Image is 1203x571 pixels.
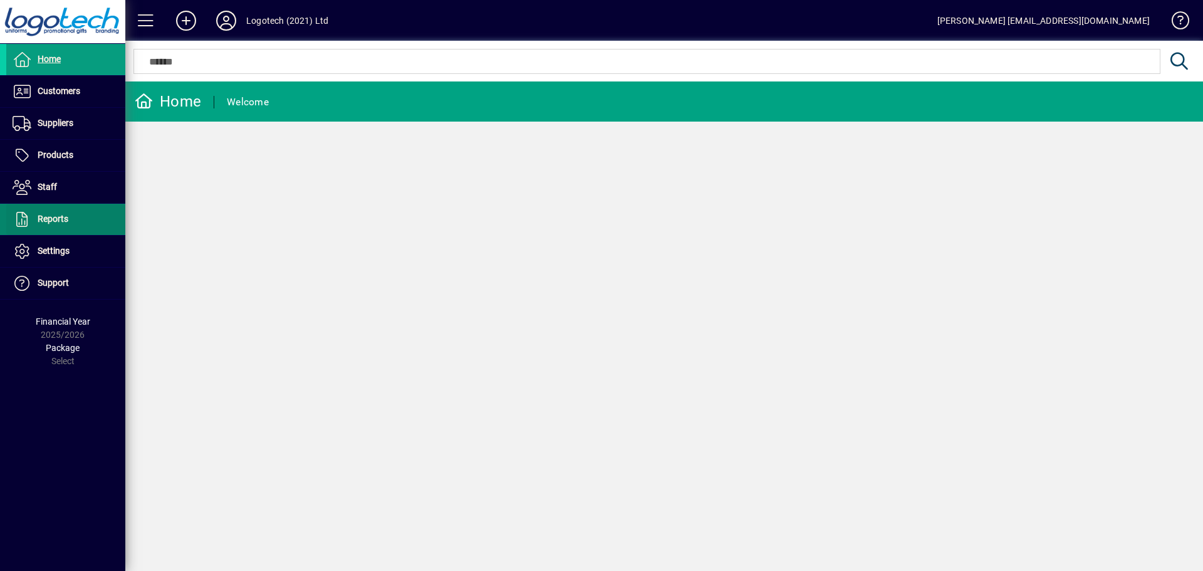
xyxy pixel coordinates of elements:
[38,86,80,96] span: Customers
[227,92,269,112] div: Welcome
[6,76,125,107] a: Customers
[937,11,1150,31] div: [PERSON_NAME] [EMAIL_ADDRESS][DOMAIN_NAME]
[135,92,201,112] div: Home
[36,317,90,327] span: Financial Year
[38,182,57,192] span: Staff
[38,246,70,256] span: Settings
[6,268,125,299] a: Support
[1162,3,1187,43] a: Knowledge Base
[6,204,125,235] a: Reports
[246,11,328,31] div: Logotech (2021) Ltd
[38,150,73,160] span: Products
[38,214,68,224] span: Reports
[38,54,61,64] span: Home
[6,140,125,171] a: Products
[6,236,125,267] a: Settings
[46,343,80,353] span: Package
[38,118,73,128] span: Suppliers
[6,172,125,203] a: Staff
[206,9,246,32] button: Profile
[6,108,125,139] a: Suppliers
[166,9,206,32] button: Add
[38,278,69,288] span: Support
